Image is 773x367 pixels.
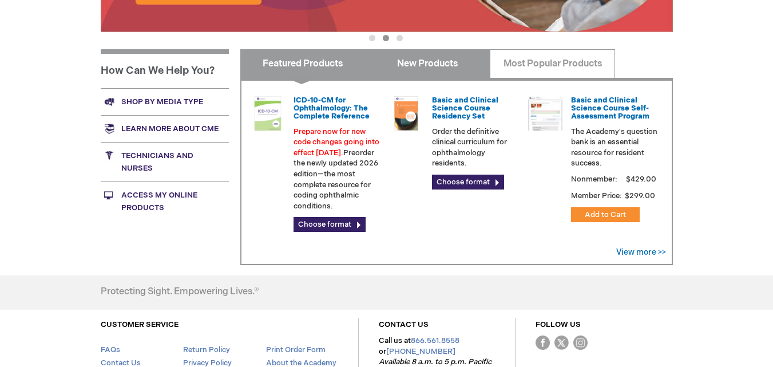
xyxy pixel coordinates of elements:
[411,336,459,345] a: 866.561.8558
[432,175,504,190] a: Choose format
[101,88,229,115] a: Shop by media type
[101,115,229,142] a: Learn more about CME
[101,49,229,88] h1: How Can We Help You?
[490,49,615,78] a: Most Popular Products
[528,96,562,131] img: bcscself_20.jpg
[240,49,366,78] a: Featured Products
[585,210,626,219] span: Add to Cart
[369,35,375,41] button: 1 of 3
[379,320,429,329] a: CONTACT US
[389,96,423,131] img: 02850963u_47.png
[294,127,379,157] font: Prepare now for new code changes going into effect [DATE].
[101,142,229,181] a: Technicians and nurses
[383,35,389,41] button: 2 of 3
[251,96,285,131] img: 0120008u_42.png
[624,191,657,200] span: $299.00
[183,345,230,354] a: Return Policy
[573,336,588,350] img: instagram
[294,127,380,212] p: Preorder the newly updated 2026 edition—the most complete resource for coding ophthalmic conditions.
[432,127,519,169] p: Order the definitive clinical curriculum for ophthalmology residents.
[294,96,370,121] a: ICD-10-CM for Ophthalmology: The Complete Reference
[571,172,617,187] strong: Nonmember:
[571,207,640,222] button: Add to Cart
[624,175,658,184] span: $429.00
[365,49,490,78] a: New Products
[101,320,179,329] a: CUSTOMER SERVICE
[536,320,581,329] a: FOLLOW US
[432,96,498,121] a: Basic and Clinical Science Course Residency Set
[616,247,666,257] a: View more >>
[101,345,120,354] a: FAQs
[536,336,550,350] img: Facebook
[554,336,569,350] img: Twitter
[266,345,326,354] a: Print Order Form
[386,347,455,356] a: [PHONE_NUMBER]
[294,217,366,232] a: Choose format
[571,127,658,169] p: The Academy's question bank is an essential resource for resident success.
[397,35,403,41] button: 3 of 3
[101,287,259,297] h4: Protecting Sight. Empowering Lives.®
[571,96,649,121] a: Basic and Clinical Science Course Self-Assessment Program
[101,181,229,221] a: Access My Online Products
[571,191,622,200] strong: Member Price:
